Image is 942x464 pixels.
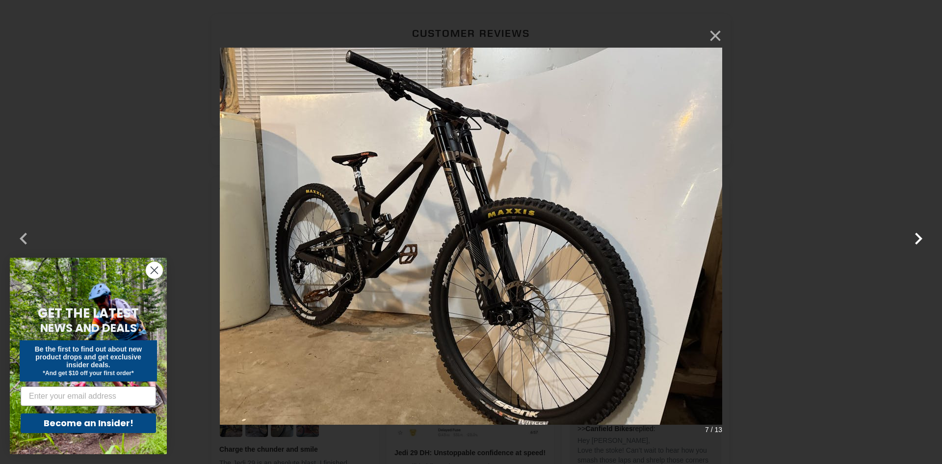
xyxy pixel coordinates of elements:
[21,413,156,433] button: Become an Insider!
[907,220,930,244] button: Next (Right arrow key)
[12,220,35,244] button: Previous (Left arrow key)
[21,386,156,406] input: Enter your email address
[699,24,722,48] button: ×
[43,370,133,377] span: *And get $10 off your first order*
[35,345,142,369] span: Be the first to find out about new product drops and get exclusive insider deals.
[40,320,137,336] span: NEWS AND DEALS
[146,262,163,279] button: Close dialog
[38,304,139,322] span: GET THE LATEST
[220,24,722,440] img: User picture
[705,423,722,437] span: 7 / 13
